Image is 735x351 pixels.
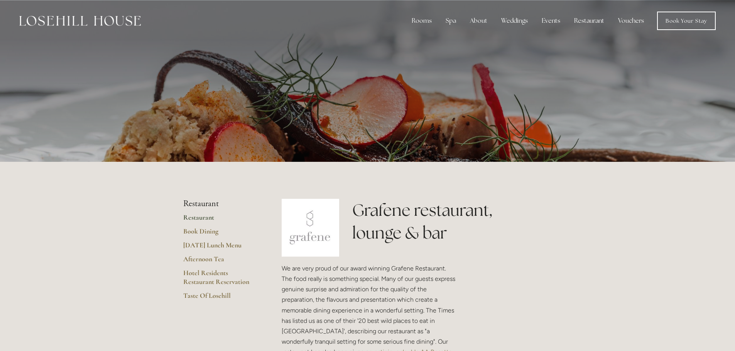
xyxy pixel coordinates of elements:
a: Afternoon Tea [183,255,257,269]
div: About [464,13,493,29]
div: Rooms [406,13,438,29]
img: grafene.jpg [282,199,340,257]
a: Restaurant [183,213,257,227]
a: Book Your Stay [657,12,716,30]
img: Losehill House [19,16,141,26]
div: Restaurant [568,13,610,29]
div: Spa [439,13,462,29]
a: Vouchers [612,13,650,29]
a: Hotel Residents Restaurant Reservation [183,269,257,291]
div: Weddings [495,13,534,29]
li: Restaurant [183,199,257,209]
a: Book Dining [183,227,257,241]
a: [DATE] Lunch Menu [183,241,257,255]
h1: Grafene restaurant, lounge & bar [352,199,552,244]
a: Taste Of Losehill [183,291,257,305]
div: Events [536,13,566,29]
